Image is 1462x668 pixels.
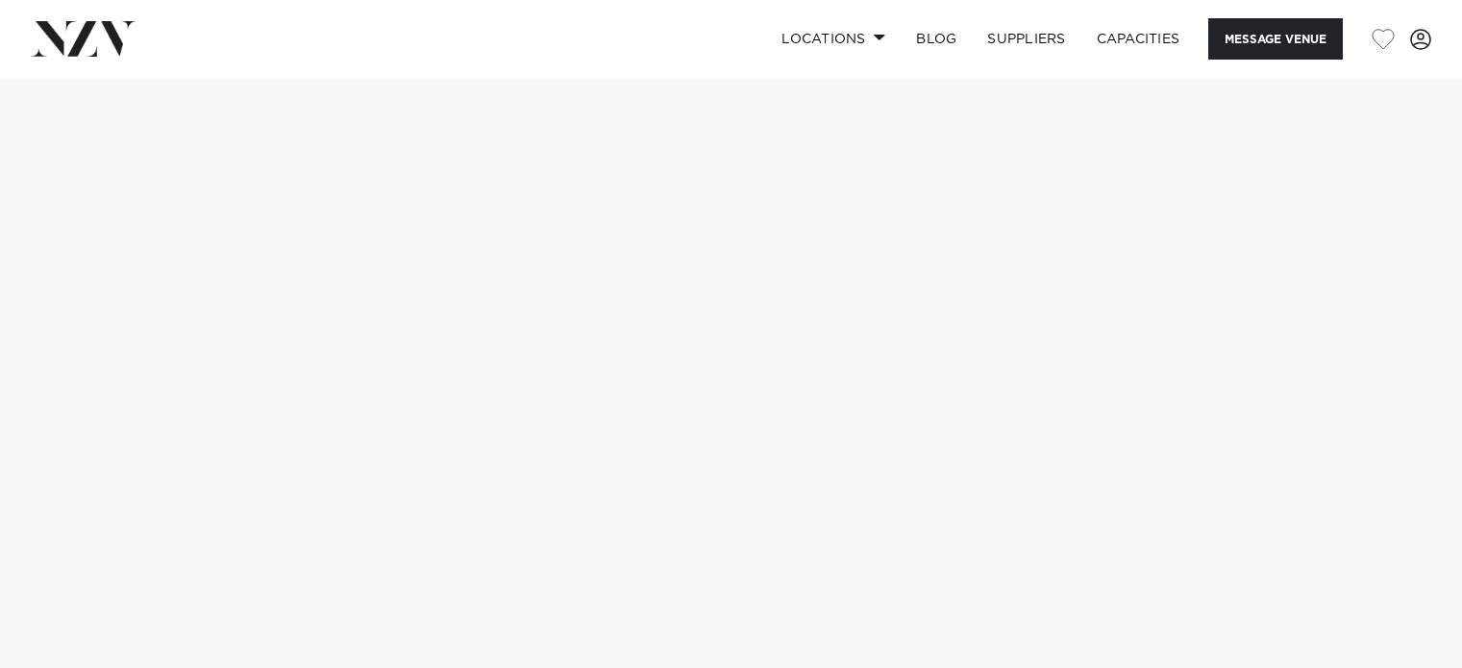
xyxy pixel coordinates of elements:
[972,18,1080,60] a: SUPPLIERS
[901,18,972,60] a: BLOG
[31,21,136,56] img: nzv-logo.png
[1208,18,1343,60] button: Message Venue
[766,18,901,60] a: Locations
[1081,18,1196,60] a: Capacities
